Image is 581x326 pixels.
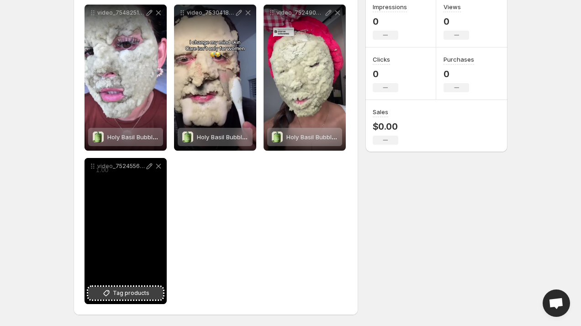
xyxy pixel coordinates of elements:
[286,133,352,141] span: Holy Basil Bubble Mask
[373,107,388,116] h3: Sales
[373,55,390,64] h3: Clicks
[93,131,104,142] img: Holy Basil Bubble Mask
[373,68,398,79] p: 0
[187,9,234,16] p: video_7530418187859545374
[197,133,263,141] span: Holy Basil Bubble Mask
[373,2,407,11] h3: Impressions
[107,133,173,141] span: Holy Basil Bubble Mask
[276,9,324,16] p: video_7524905995546430750
[444,16,469,27] p: 0
[85,158,167,304] div: video_7524556738473856287Tag products
[88,287,163,300] button: Tag products
[97,163,145,170] p: video_7524556738473856287
[373,16,407,27] p: 0
[543,289,570,317] div: Open chat
[444,55,474,64] h3: Purchases
[174,5,256,151] div: video_7530418187859545374Holy Basil Bubble MaskHoly Basil Bubble Mask
[182,131,193,142] img: Holy Basil Bubble Mask
[373,121,398,132] p: $0.00
[97,9,145,16] p: video_7548251178178481438
[264,5,346,151] div: video_7524905995546430750Holy Basil Bubble MaskHoly Basil Bubble Mask
[444,2,461,11] h3: Views
[272,131,283,142] img: Holy Basil Bubble Mask
[444,68,474,79] p: 0
[113,289,149,298] span: Tag products
[85,5,167,151] div: video_7548251178178481438Holy Basil Bubble MaskHoly Basil Bubble Mask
